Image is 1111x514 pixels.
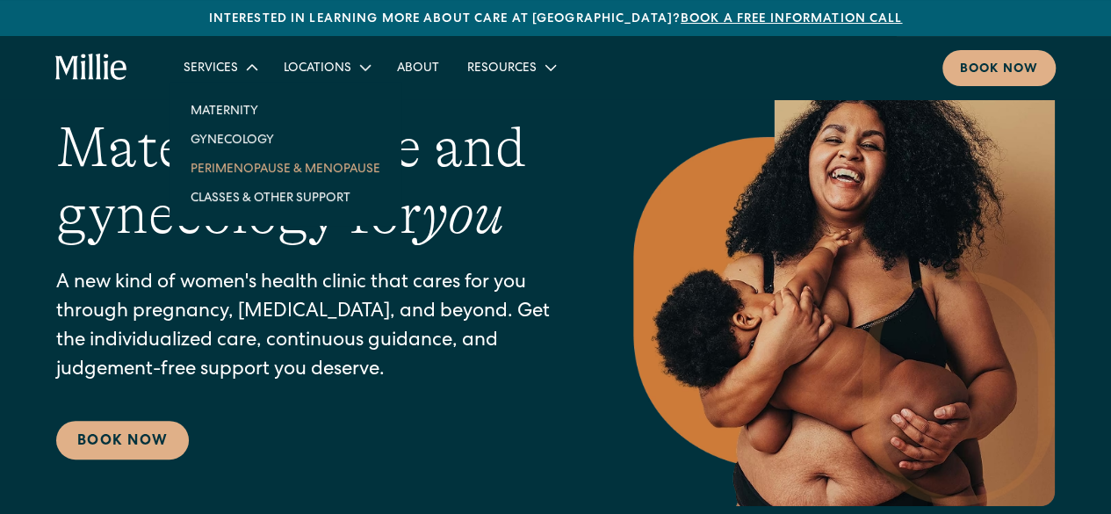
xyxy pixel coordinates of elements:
p: A new kind of women's health clinic that cares for you through pregnancy, [MEDICAL_DATA], and bey... [56,270,563,386]
div: Locations [284,60,351,78]
div: Services [184,60,238,78]
a: Book now [942,50,1056,86]
nav: Services [170,82,401,226]
a: Gynecology [177,125,394,154]
a: Book Now [56,421,189,460]
h1: Maternity care and gynecology for [56,114,563,250]
div: Locations [270,53,383,82]
div: Resources [453,53,568,82]
div: Services [170,53,270,82]
a: Classes & Other Support [177,183,394,212]
a: Book a free information call [681,13,902,25]
div: Book now [960,61,1038,79]
a: home [55,54,127,82]
img: Smiling mother with her baby in arms, celebrating body positivity and the nurturing bond of postp... [633,68,1055,506]
a: Maternity [177,96,394,125]
em: you [422,183,504,246]
div: Resources [467,60,537,78]
a: Perimenopause & Menopause [177,154,394,183]
a: About [383,53,453,82]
